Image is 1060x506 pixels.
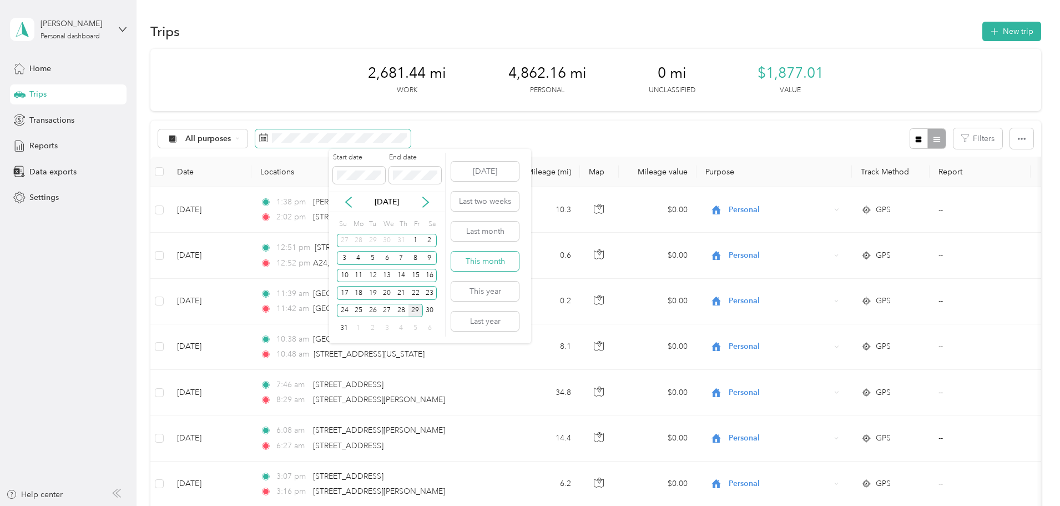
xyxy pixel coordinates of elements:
[394,304,408,318] div: 28
[41,18,110,29] div: [PERSON_NAME]
[507,157,580,187] th: Mileage (mi)
[394,234,408,248] div: 31
[729,432,830,444] span: Personal
[313,212,445,222] span: [STREET_ADDRESS][PERSON_NAME]
[337,234,351,248] div: 27
[758,64,824,82] span: $1,877.01
[276,196,308,208] span: 1:38 pm
[380,269,394,283] div: 13
[366,251,380,265] div: 5
[276,242,310,254] span: 12:51 pm
[580,157,619,187] th: Map
[276,288,308,300] span: 11:39 am
[729,295,830,307] span: Personal
[408,304,423,318] div: 29
[337,321,351,335] div: 31
[313,258,790,268] span: A24, [GEOGRAPHIC_DATA], [GEOGRAPHIC_DATA], [GEOGRAPHIC_DATA], [US_STATE][GEOGRAPHIC_DATA], [GEOGR...
[168,187,251,233] td: [DATE]
[649,86,695,96] p: Unclassified
[368,64,446,82] span: 2,681.44 mi
[351,304,366,318] div: 25
[507,415,580,461] td: 14.4
[313,197,709,207] span: [PERSON_NAME] Pkwy, [PERSON_NAME][GEOGRAPHIC_DATA], [GEOGRAPHIC_DATA], [GEOGRAPHIC_DATA]
[313,289,718,298] span: [GEOGRAPHIC_DATA], [GEOGRAPHIC_DATA], [GEOGRAPHIC_DATA], [US_STATE], 39759, [GEOGRAPHIC_DATA]
[729,387,830,399] span: Personal
[276,257,308,269] span: 12:52 pm
[953,128,1002,149] button: Filters
[276,211,308,223] span: 2:02 pm
[423,234,437,248] div: 2
[351,216,364,232] div: Mo
[982,22,1041,41] button: New trip
[876,295,891,307] span: GPS
[337,286,351,300] div: 17
[313,395,445,404] span: [STREET_ADDRESS][PERSON_NAME]
[168,324,251,370] td: [DATE]
[366,234,380,248] div: 29
[315,243,487,252] span: [STREET_ADDRESS][PERSON_NAME][US_STATE]
[619,370,696,415] td: $0.00
[619,187,696,233] td: $0.00
[380,304,394,318] div: 27
[876,387,891,399] span: GPS
[29,166,77,178] span: Data exports
[408,234,423,248] div: 1
[337,251,351,265] div: 3
[366,304,380,318] div: 26
[168,415,251,461] td: [DATE]
[876,432,891,444] span: GPS
[507,324,580,370] td: 8.1
[451,162,519,181] button: [DATE]
[408,269,423,283] div: 15
[930,233,1031,278] td: --
[168,157,251,187] th: Date
[364,196,410,208] p: [DATE]
[729,478,830,490] span: Personal
[29,140,58,152] span: Reports
[507,187,580,233] td: 10.3
[408,286,423,300] div: 22
[930,324,1031,370] td: --
[729,204,830,216] span: Personal
[185,135,231,143] span: All purposes
[389,153,441,163] label: End date
[276,470,308,483] span: 3:07 pm
[380,286,394,300] div: 20
[930,187,1031,233] td: --
[276,440,308,452] span: 6:27 am
[998,444,1060,506] iframe: Everlance-gr Chat Button Frame
[729,340,830,353] span: Personal
[530,86,564,96] p: Personal
[380,234,394,248] div: 30
[507,370,580,415] td: 34.8
[930,279,1031,324] td: --
[658,64,687,82] span: 0 mi
[29,88,47,100] span: Trips
[426,216,437,232] div: Sa
[930,370,1031,415] td: --
[337,216,347,232] div: Su
[876,249,891,262] span: GPS
[168,279,251,324] td: [DATE]
[276,394,308,406] span: 8:29 am
[451,282,519,301] button: This year
[351,251,366,265] div: 4
[351,234,366,248] div: 28
[276,485,308,498] span: 3:16 pm
[451,312,519,331] button: Last year
[6,489,63,500] button: Help center
[394,286,408,300] div: 21
[423,286,437,300] div: 23
[168,233,251,278] td: [DATE]
[408,321,423,335] div: 5
[276,303,308,315] span: 11:42 am
[423,251,437,265] div: 9
[351,286,366,300] div: 18
[423,304,437,318] div: 30
[351,269,366,283] div: 11
[337,269,351,283] div: 10
[397,86,417,96] p: Work
[41,33,100,40] div: Personal dashboard
[451,222,519,241] button: Last month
